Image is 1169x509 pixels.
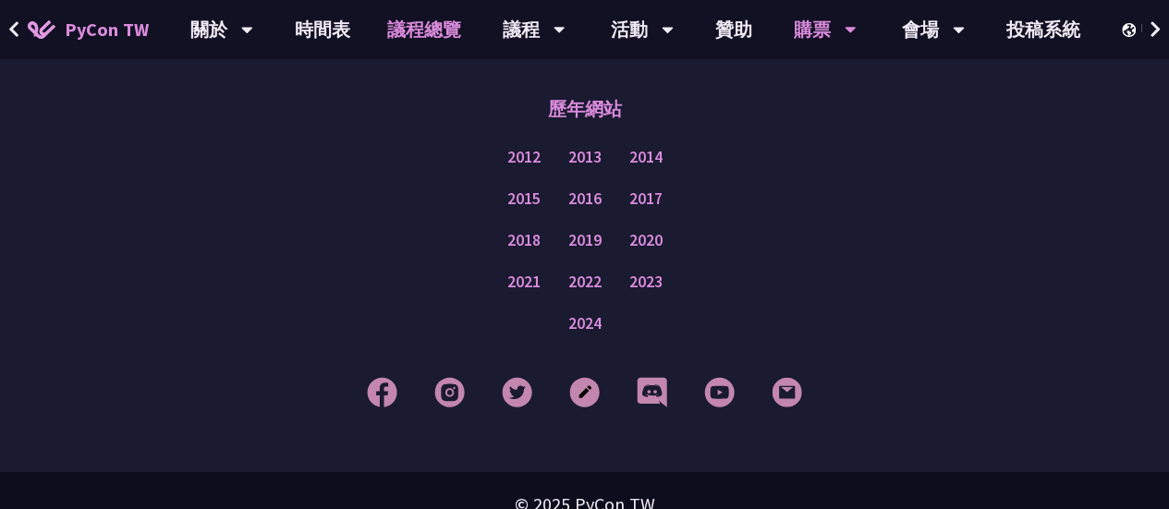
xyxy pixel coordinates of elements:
a: 2021 [507,271,541,294]
a: 2015 [507,188,541,211]
a: PyCon TW [9,6,167,53]
img: Blog Footer Icon [569,377,600,407]
img: YouTube Footer Icon [704,377,735,407]
span: PyCon TW [65,16,149,43]
a: 2019 [568,229,602,252]
img: Discord Footer Icon [637,377,667,407]
a: 2012 [507,146,541,169]
a: 2022 [568,271,602,294]
a: 2013 [568,146,602,169]
a: 2014 [629,146,663,169]
img: Locale Icon [1122,23,1140,37]
p: 歷年網站 [548,81,622,137]
a: 2018 [507,229,541,252]
a: 2017 [629,188,663,211]
img: Facebook Footer Icon [367,377,397,407]
img: Home icon of PyCon TW 2025 [28,20,55,39]
a: 2016 [568,188,602,211]
img: Instagram Footer Icon [434,377,465,407]
a: 2024 [568,312,602,335]
img: Email Footer Icon [772,377,802,407]
img: Twitter Footer Icon [502,377,532,407]
a: 2023 [629,271,663,294]
a: 2020 [629,229,663,252]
